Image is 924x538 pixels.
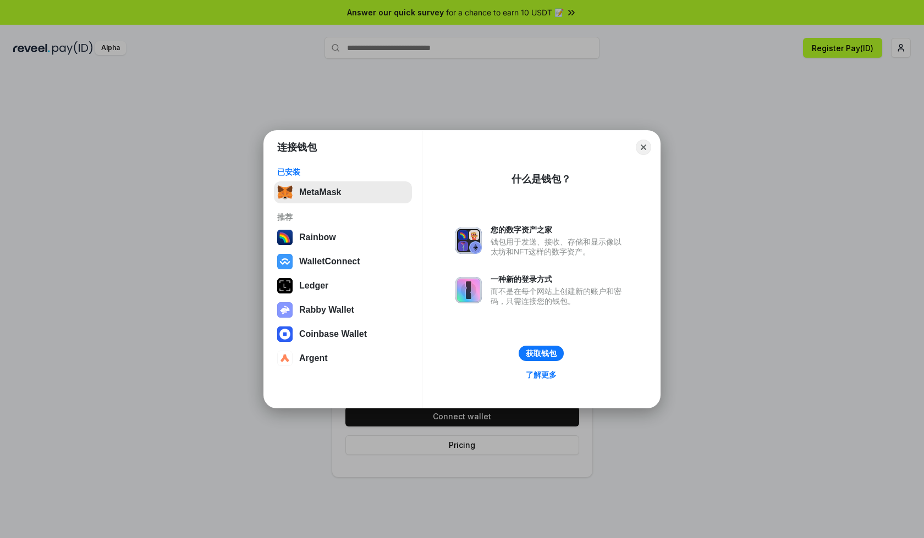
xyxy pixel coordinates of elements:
[277,185,293,200] img: svg+xml,%3Csvg%20fill%3D%22none%22%20height%3D%2233%22%20viewBox%3D%220%200%2035%2033%22%20width%...
[274,323,412,345] button: Coinbase Wallet
[274,226,412,248] button: Rainbow
[491,225,627,235] div: 您的数字资产之家
[274,275,412,297] button: Ledger
[512,173,571,186] div: 什么是钱包？
[274,347,412,369] button: Argent
[299,232,336,242] div: Rainbow
[491,286,627,306] div: 而不是在每个网站上创建新的账户和密码，只需连接您的钱包。
[299,257,360,267] div: WalletConnect
[519,346,564,361] button: 获取钱包
[277,351,293,366] img: svg+xml,%3Csvg%20width%3D%2228%22%20height%3D%2228%22%20viewBox%3D%220%200%2028%2028%22%20fill%3D...
[299,353,328,363] div: Argent
[519,368,563,382] a: 了解更多
[636,140,651,155] button: Close
[274,251,412,273] button: WalletConnect
[455,228,482,254] img: svg+xml,%3Csvg%20xmlns%3D%22http%3A%2F%2Fwww.w3.org%2F2000%2Fsvg%22%20fill%3D%22none%22%20viewBox...
[277,167,409,177] div: 已安装
[299,329,367,339] div: Coinbase Wallet
[526,370,557,380] div: 了解更多
[526,348,557,358] div: 获取钱包
[274,299,412,321] button: Rabby Wallet
[277,278,293,293] img: svg+xml,%3Csvg%20xmlns%3D%22http%3A%2F%2Fwww.w3.org%2F2000%2Fsvg%22%20width%3D%2228%22%20height%3...
[299,305,354,315] div: Rabby Wallet
[277,326,293,342] img: svg+xml,%3Csvg%20width%3D%2228%22%20height%3D%2228%22%20viewBox%3D%220%200%2028%2028%22%20fill%3D...
[277,254,293,269] img: svg+xml,%3Csvg%20width%3D%2228%22%20height%3D%2228%22%20viewBox%3D%220%200%2028%2028%22%20fill%3D...
[277,212,409,222] div: 推荐
[277,141,317,154] h1: 连接钱包
[274,181,412,203] button: MetaMask
[491,274,627,284] div: 一种新的登录方式
[455,277,482,303] img: svg+xml,%3Csvg%20xmlns%3D%22http%3A%2F%2Fwww.w3.org%2F2000%2Fsvg%22%20fill%3D%22none%22%20viewBox...
[491,237,627,257] div: 钱包用于发送、接收、存储和显示像以太坊和NFT这样的数字资产。
[277,230,293,245] img: svg+xml,%3Csvg%20width%3D%22120%22%20height%3D%22120%22%20viewBox%3D%220%200%20120%20120%22%20fil...
[299,281,328,291] div: Ledger
[299,187,341,197] div: MetaMask
[277,302,293,318] img: svg+xml,%3Csvg%20xmlns%3D%22http%3A%2F%2Fwww.w3.org%2F2000%2Fsvg%22%20fill%3D%22none%22%20viewBox...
